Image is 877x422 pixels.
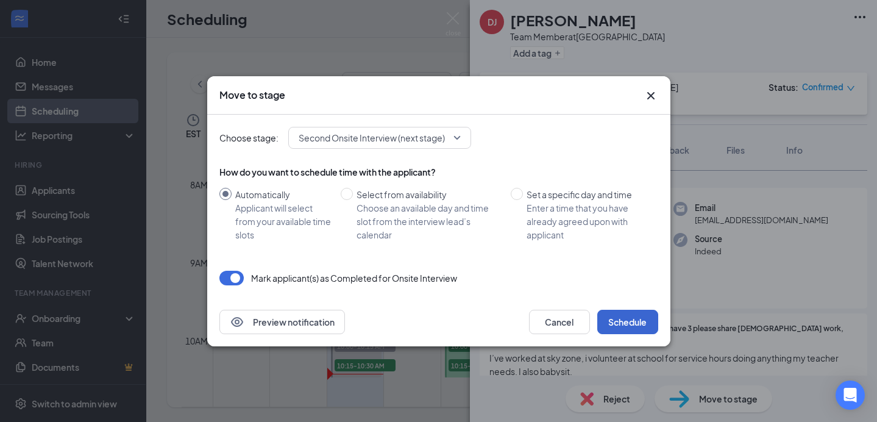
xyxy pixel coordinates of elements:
div: Choose an available day and time slot from the interview lead’s calendar [357,201,501,241]
div: Set a specific day and time [527,188,648,201]
div: Enter a time that you have already agreed upon with applicant [527,201,648,241]
svg: Eye [230,315,244,329]
button: Schedule [597,310,658,334]
h3: Move to stage [219,88,285,102]
button: Cancel [529,310,590,334]
button: Close [644,88,658,103]
button: EyePreview notification [219,310,345,334]
div: How do you want to schedule time with the applicant? [219,166,658,178]
span: Second Onsite Interview (next stage) [299,129,445,147]
span: Choose stage: [219,131,279,145]
div: Applicant will select from your available time slots [235,201,331,241]
div: Open Intercom Messenger [836,381,865,410]
div: Select from availability [357,188,501,201]
div: Automatically [235,188,331,201]
p: Mark applicant(s) as Completed for Onsite Interview [251,272,457,284]
svg: Cross [644,88,658,103]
